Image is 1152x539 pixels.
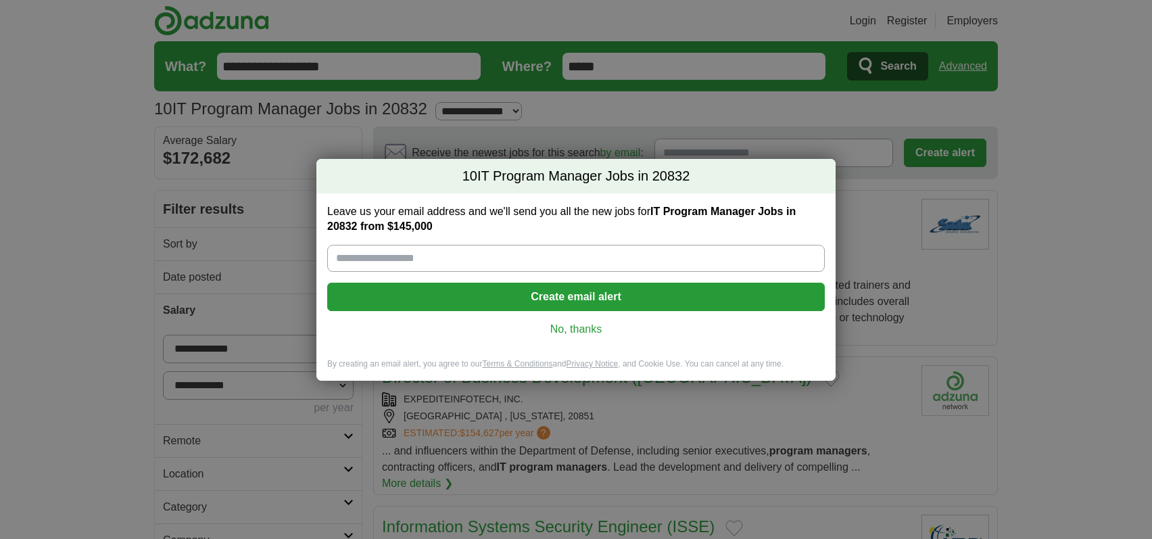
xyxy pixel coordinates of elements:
[316,358,836,381] div: By creating an email alert, you agree to our and , and Cookie Use. You can cancel at any time.
[338,322,814,337] a: No, thanks
[482,359,552,369] a: Terms & Conditions
[567,359,619,369] a: Privacy Notice
[327,283,825,311] button: Create email alert
[316,159,836,194] h2: IT Program Manager Jobs in 20832
[462,167,477,186] span: 10
[327,204,825,234] label: Leave us your email address and we'll send you all the new jobs for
